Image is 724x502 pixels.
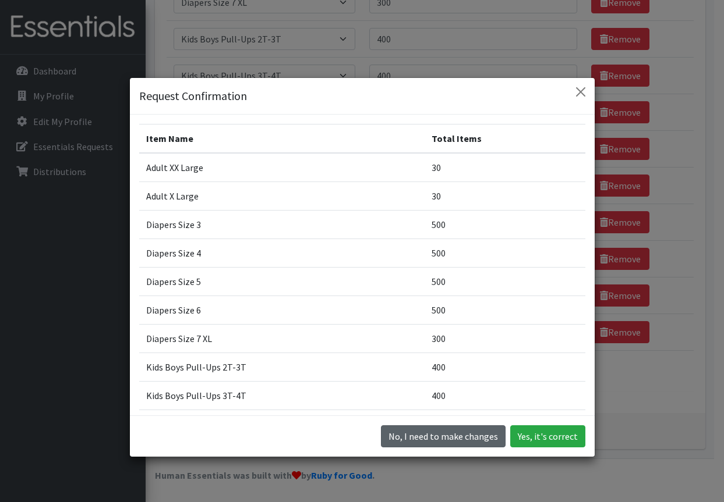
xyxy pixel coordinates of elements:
[425,153,585,182] td: 30
[425,295,585,324] td: 500
[425,181,585,210] td: 30
[571,83,590,101] button: Close
[139,324,425,353] td: Diapers Size 7 XL
[139,181,425,210] td: Adult X Large
[425,238,585,267] td: 500
[425,381,585,410] td: 400
[139,238,425,267] td: Diapers Size 4
[139,153,425,182] td: Adult XX Large
[425,267,585,295] td: 500
[139,381,425,410] td: Kids Boys Pull-Ups 3T-4T
[510,425,585,447] button: Yes, it's correct
[425,324,585,353] td: 300
[425,124,585,153] th: Total Items
[139,295,425,324] td: Diapers Size 6
[139,124,425,153] th: Item Name
[139,353,425,381] td: Kids Boys Pull-Ups 2T-3T
[425,353,585,381] td: 400
[425,210,585,238] td: 500
[139,267,425,295] td: Diapers Size 5
[139,87,247,105] h5: Request Confirmation
[139,410,425,438] td: Kids Boys Pull-Ups 4T-5T
[139,210,425,238] td: Diapers Size 3
[425,410,585,438] td: 400
[381,425,506,447] button: No I need to make changes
